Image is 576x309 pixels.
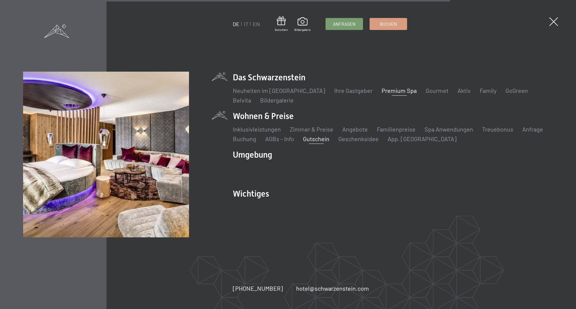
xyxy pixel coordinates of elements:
a: Buchung [233,135,256,142]
span: Gutschein [275,28,288,32]
a: Familienpreise [377,126,415,133]
a: GoGreen [505,87,528,94]
a: IT [244,21,248,27]
a: Gutschein [275,16,288,32]
a: Bildergalerie [260,97,294,104]
a: [PHONE_NUMBER] [233,284,283,293]
a: App. [GEOGRAPHIC_DATA] [388,135,457,142]
a: Inklusivleistungen [233,126,281,133]
a: Bildergalerie [294,17,310,32]
a: DE [233,21,239,27]
span: Bildergalerie [294,28,310,32]
a: Gourmet [426,87,448,94]
span: Buchen [380,21,397,27]
a: Anfrage [522,126,543,133]
span: [PHONE_NUMBER] [233,285,283,292]
a: Zimmer & Preise [290,126,333,133]
a: Geschenksidee [338,135,379,142]
a: Family [480,87,496,94]
a: Spa Anwendungen [424,126,473,133]
a: Gutschein [303,135,329,142]
a: Anfragen [326,18,363,30]
a: Neuheiten im [GEOGRAPHIC_DATA] [233,87,325,94]
a: Buchen [370,18,407,30]
a: AGBs - Info [265,135,294,142]
img: Ein Wellness-Urlaub in Südtirol – 7.700 m² Spa, 10 Saunen [23,72,189,237]
a: Belvita [233,97,251,104]
a: hotel@schwarzenstein.com [296,284,369,293]
a: Treuebonus [482,126,513,133]
a: Angebote [342,126,368,133]
a: EN [253,21,260,27]
a: Ihre Gastgeber [334,87,373,94]
a: Premium Spa [382,87,417,94]
a: Aktiv [457,87,471,94]
span: Anfragen [333,21,355,27]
